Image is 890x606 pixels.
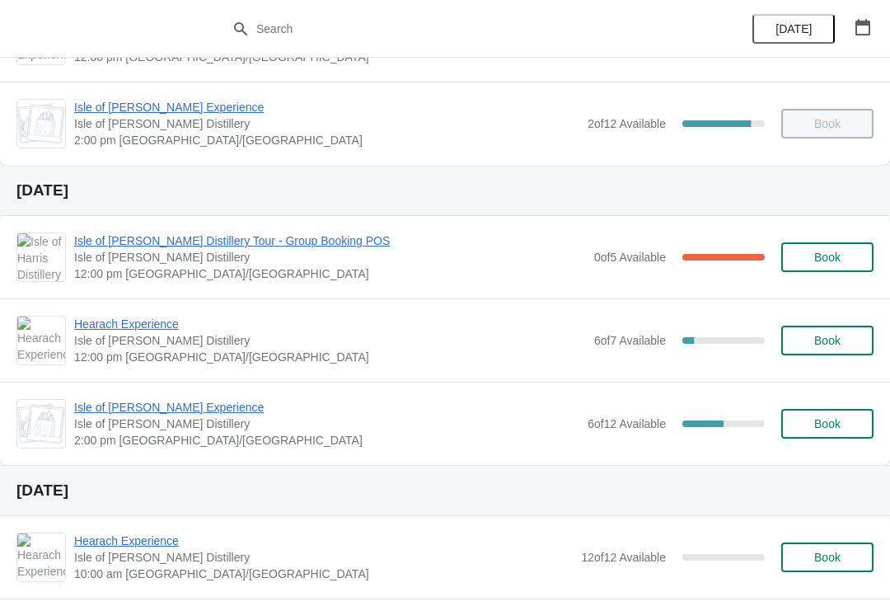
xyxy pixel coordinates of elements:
[17,404,65,444] img: Isle of Harris Gin Experience | Isle of Harris Distillery | 2:00 pm Europe/London
[74,332,586,349] span: Isle of [PERSON_NAME] Distillery
[752,14,835,44] button: [DATE]
[74,132,579,148] span: 2:00 pm [GEOGRAPHIC_DATA]/[GEOGRAPHIC_DATA]
[17,533,65,581] img: Hearach Experience | Isle of Harris Distillery | 10:00 am Europe/London
[781,409,874,439] button: Book
[74,233,586,249] span: Isle of [PERSON_NAME] Distillery Tour - Group Booking POS
[17,104,65,143] img: Isle of Harris Gin Experience | Isle of Harris Distillery | 2:00 pm Europe/London
[588,417,666,430] span: 6 of 12 Available
[74,566,573,582] span: 10:00 am [GEOGRAPHIC_DATA]/[GEOGRAPHIC_DATA]
[814,334,841,347] span: Book
[814,251,841,264] span: Book
[594,251,666,264] span: 0 of 5 Available
[594,334,666,347] span: 6 of 7 Available
[74,316,586,332] span: Hearach Experience
[74,399,579,416] span: Isle of [PERSON_NAME] Experience
[781,543,874,572] button: Book
[16,182,874,199] h2: [DATE]
[74,549,573,566] span: Isle of [PERSON_NAME] Distillery
[775,22,812,35] span: [DATE]
[781,242,874,272] button: Book
[16,482,874,499] h2: [DATE]
[74,249,586,265] span: Isle of [PERSON_NAME] Distillery
[814,551,841,564] span: Book
[17,233,65,281] img: Isle of Harris Distillery Tour - Group Booking POS | Isle of Harris Distillery | 12:00 pm Europe/...
[588,117,666,130] span: 2 of 12 Available
[255,14,667,44] input: Search
[74,115,579,132] span: Isle of [PERSON_NAME] Distillery
[74,416,579,432] span: Isle of [PERSON_NAME] Distillery
[74,349,586,365] span: 12:00 pm [GEOGRAPHIC_DATA]/[GEOGRAPHIC_DATA]
[17,317,65,364] img: Hearach Experience | Isle of Harris Distillery | 12:00 pm Europe/London
[74,533,573,549] span: Hearach Experience
[814,417,841,430] span: Book
[74,432,579,449] span: 2:00 pm [GEOGRAPHIC_DATA]/[GEOGRAPHIC_DATA]
[74,99,579,115] span: Isle of [PERSON_NAME] Experience
[581,551,666,564] span: 12 of 12 Available
[74,265,586,282] span: 12:00 pm [GEOGRAPHIC_DATA]/[GEOGRAPHIC_DATA]
[781,326,874,355] button: Book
